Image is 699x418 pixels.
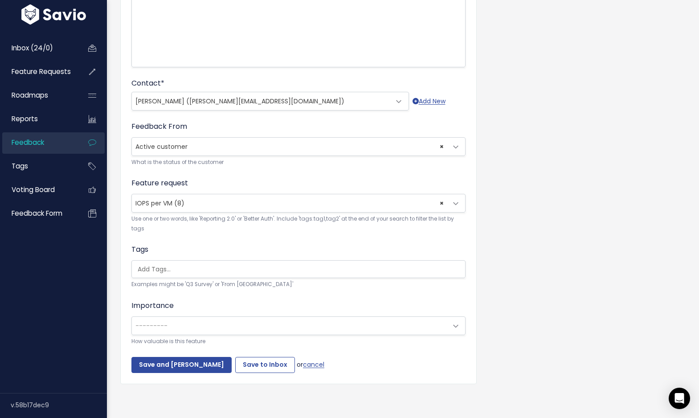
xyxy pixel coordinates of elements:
[12,185,55,194] span: Voting Board
[131,158,466,167] small: What is the status of the customer
[12,114,38,123] span: Reports
[2,180,74,200] a: Voting Board
[19,4,88,25] img: logo-white.9d6f32f41409.svg
[135,321,168,330] span: ---------
[2,38,74,58] a: Inbox (24/0)
[440,194,444,212] span: ×
[131,78,164,89] label: Contact
[131,178,188,189] label: Feature request
[12,138,44,147] span: Feedback
[12,161,28,171] span: Tags
[131,337,466,346] small: How valuable is this feature
[131,244,148,255] label: Tags
[12,43,53,53] span: Inbox (24/0)
[134,265,467,274] input: Add Tags...
[235,357,295,373] input: Save to Inbox
[131,280,466,289] small: Examples might be 'Q3 Survey' or 'From [GEOGRAPHIC_DATA]'
[440,138,444,156] span: ×
[12,209,62,218] span: Feedback form
[669,388,690,409] div: Open Intercom Messenger
[413,96,446,107] a: Add New
[132,138,447,156] span: Active customer
[131,214,466,234] small: Use one or two words, like 'Reporting 2.0' or 'Better Auth'. Include 'tags:tag1,tag2' at the end ...
[12,90,48,100] span: Roadmaps
[131,137,466,156] span: Active customer
[2,203,74,224] a: Feedback form
[11,393,107,417] div: v.58b17dec9
[135,199,184,208] span: IOPS per VM (8)
[131,121,187,132] label: Feedback From
[131,357,232,373] input: Save and [PERSON_NAME]
[2,132,74,153] a: Feedback
[131,300,174,311] label: Importance
[2,156,74,176] a: Tags
[12,67,71,76] span: Feature Requests
[132,92,391,110] span: Mike Ross (mike@holistec.co.nz)
[303,360,324,369] a: cancel
[135,97,344,106] span: [PERSON_NAME] ([PERSON_NAME][EMAIL_ADDRESS][DOMAIN_NAME])
[2,109,74,129] a: Reports
[131,92,409,111] span: Mike Ross (mike@holistec.co.nz)
[2,61,74,82] a: Feature Requests
[2,85,74,106] a: Roadmaps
